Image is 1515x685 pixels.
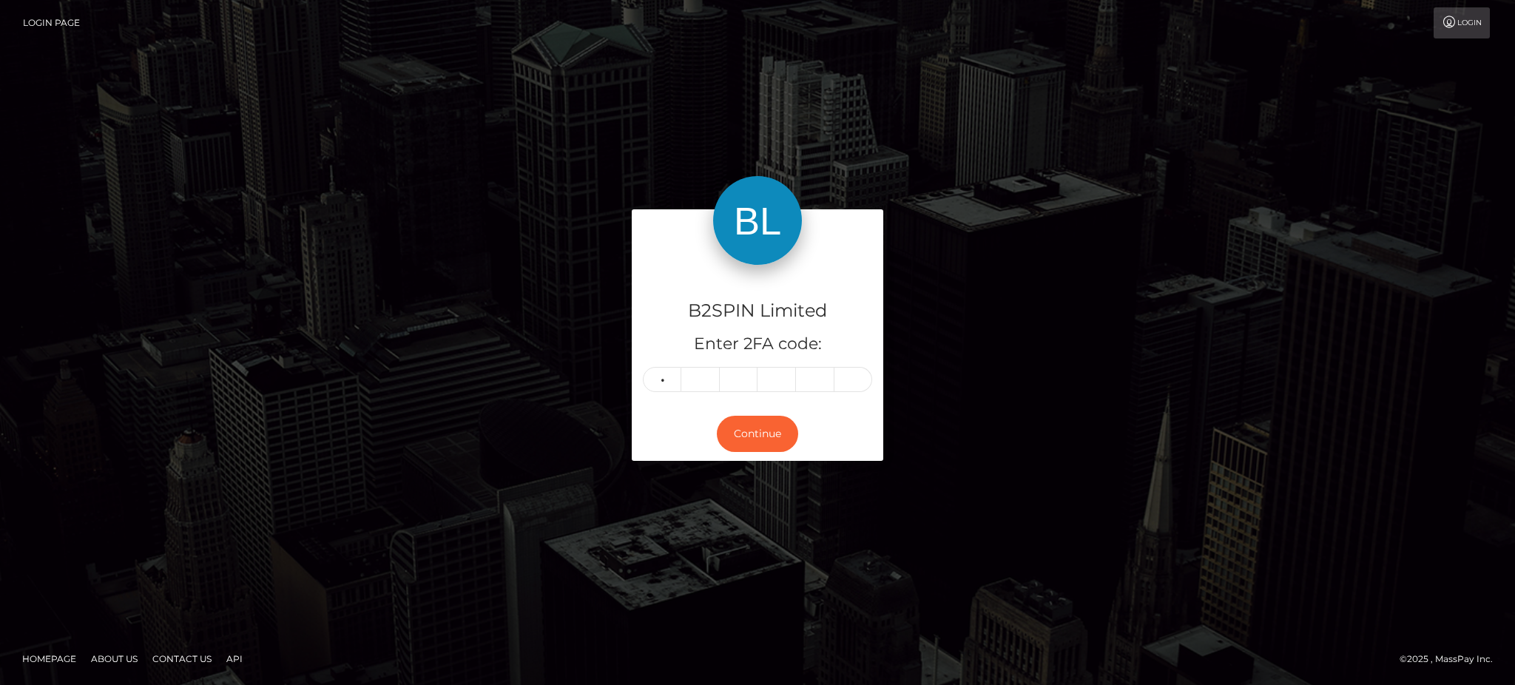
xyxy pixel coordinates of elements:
button: Continue [717,416,798,452]
img: B2SPIN Limited [713,176,802,265]
h4: B2SPIN Limited [643,298,872,324]
a: Login Page [23,7,80,38]
a: Homepage [16,647,82,670]
a: Login [1434,7,1490,38]
h5: Enter 2FA code: [643,333,872,356]
a: API [220,647,249,670]
a: About Us [85,647,144,670]
a: Contact Us [146,647,217,670]
div: © 2025 , MassPay Inc. [1400,651,1504,667]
